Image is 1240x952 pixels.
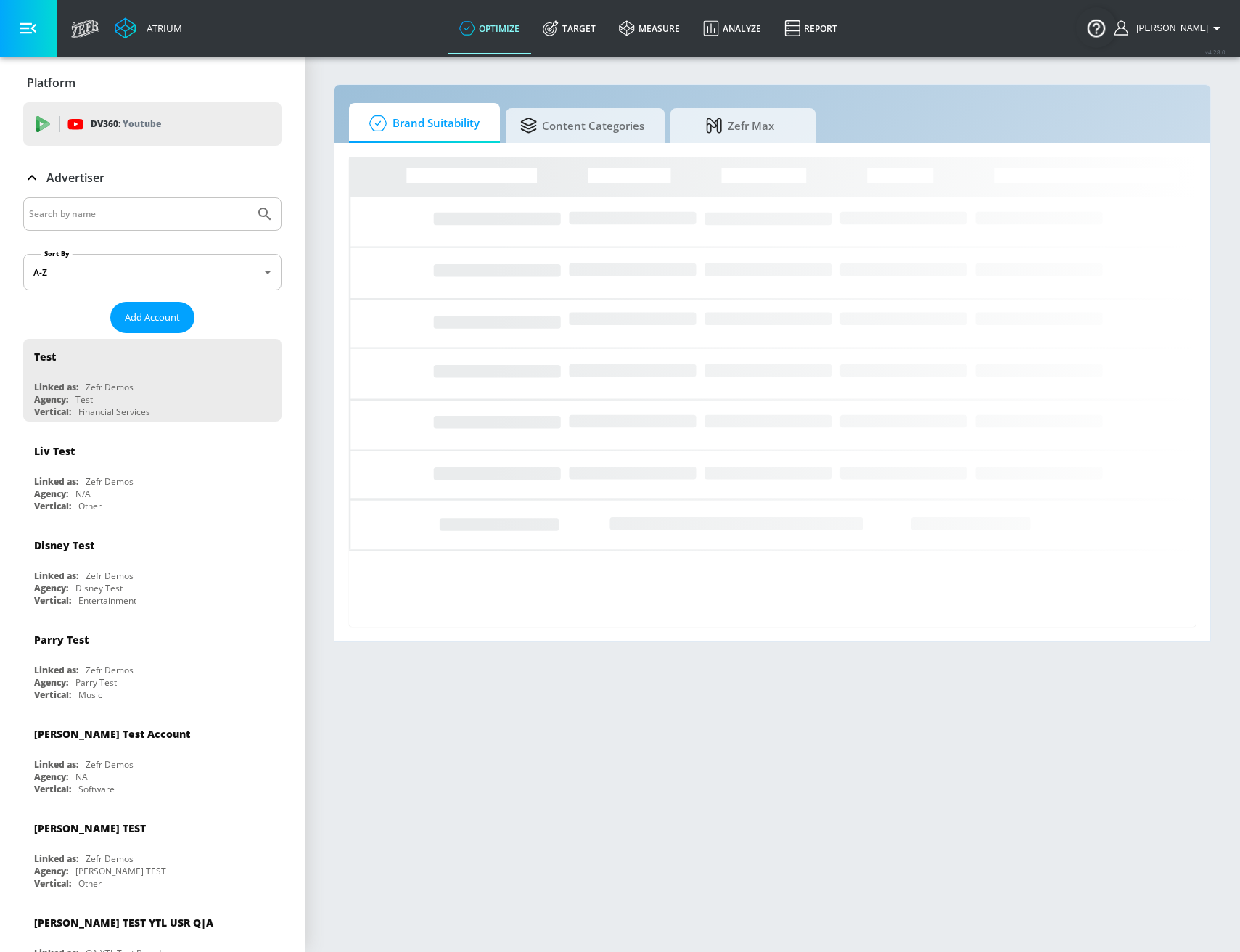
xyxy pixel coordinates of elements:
div: Vertical: [34,406,71,418]
div: Test [34,350,56,364]
div: Vertical: [34,689,71,701]
div: Financial Services [78,406,150,418]
div: [PERSON_NAME] Test AccountLinked as:Zefr DemosAgency:NAVertical:Software [23,716,282,799]
div: TestLinked as:Zefr DemosAgency:TestVertical:Financial Services [23,339,282,422]
p: DV360: [91,116,161,132]
div: Linked as: [34,570,78,582]
div: Software [78,783,115,795]
a: optimize [448,2,531,54]
div: Atrium [141,22,182,35]
div: N/A [75,488,91,500]
a: Atrium [115,17,182,39]
div: Agency: [34,865,68,877]
div: [PERSON_NAME] TESTLinked as:Zefr DemosAgency:[PERSON_NAME] TESTVertical:Other [23,811,282,893]
label: Sort By [41,249,73,258]
div: Zefr Demos [86,758,134,771]
a: measure [607,2,691,54]
div: [PERSON_NAME] TEST YTL USR Q|A [34,916,213,930]
div: Vertical: [34,500,71,512]
div: DV360: Youtube [23,102,282,146]
a: Report [773,2,849,54]
div: Liv Test [34,444,75,458]
p: Advertiser [46,170,104,186]
div: Parry TestLinked as:Zefr DemosAgency:Parry TestVertical:Music [23,622,282,705]
div: NA [75,771,88,783]
div: [PERSON_NAME] Test Account [34,727,190,741]
div: Agency: [34,488,68,500]
div: Linked as: [34,853,78,865]
div: Parry Test [75,676,117,689]
div: Disney TestLinked as:Zefr DemosAgency:Disney TestVertical:Entertainment [23,528,282,610]
div: Agency: [34,582,68,594]
div: Music [78,689,102,701]
div: Agency: [34,771,68,783]
a: Analyze [691,2,773,54]
div: Entertainment [78,594,136,607]
div: Liv TestLinked as:Zefr DemosAgency:N/AVertical:Other [23,433,282,516]
div: Vertical: [34,594,71,607]
span: Content Categories [520,108,644,143]
div: Zefr Demos [86,570,134,582]
div: Linked as: [34,758,78,771]
span: Zefr Max [685,108,795,143]
button: Open Resource Center [1076,7,1117,48]
div: Parry Test [34,633,89,647]
p: Platform [27,75,75,91]
input: Search by name [29,205,249,223]
div: [PERSON_NAME] TEST [34,821,146,835]
div: Linked as: [34,664,78,676]
div: A-Z [23,254,282,290]
div: Platform [23,62,282,103]
div: Advertiser [23,157,282,198]
div: Linked as: [34,475,78,488]
div: Test [75,393,93,406]
div: Other [78,877,102,890]
p: Youtube [123,116,161,131]
button: Add Account [110,302,194,333]
div: Disney Test [75,582,123,594]
div: Agency: [34,676,68,689]
button: [PERSON_NAME] [1114,20,1225,37]
div: Vertical: [34,783,71,795]
span: Brand Suitability [364,106,480,141]
div: Agency: [34,393,68,406]
div: [PERSON_NAME] TEST [75,865,166,877]
div: Vertical: [34,877,71,890]
a: Target [531,2,607,54]
div: Other [78,500,102,512]
div: Zefr Demos [86,475,134,488]
div: Linked as: [34,381,78,393]
div: Zefr Demos [86,381,134,393]
span: v 4.28.0 [1205,48,1225,56]
div: Zefr Demos [86,853,134,865]
span: Add Account [125,309,180,326]
span: login as: alex.luka@zefr.com [1130,23,1208,33]
div: Disney Test [34,538,94,552]
div: Zefr Demos [86,664,134,676]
